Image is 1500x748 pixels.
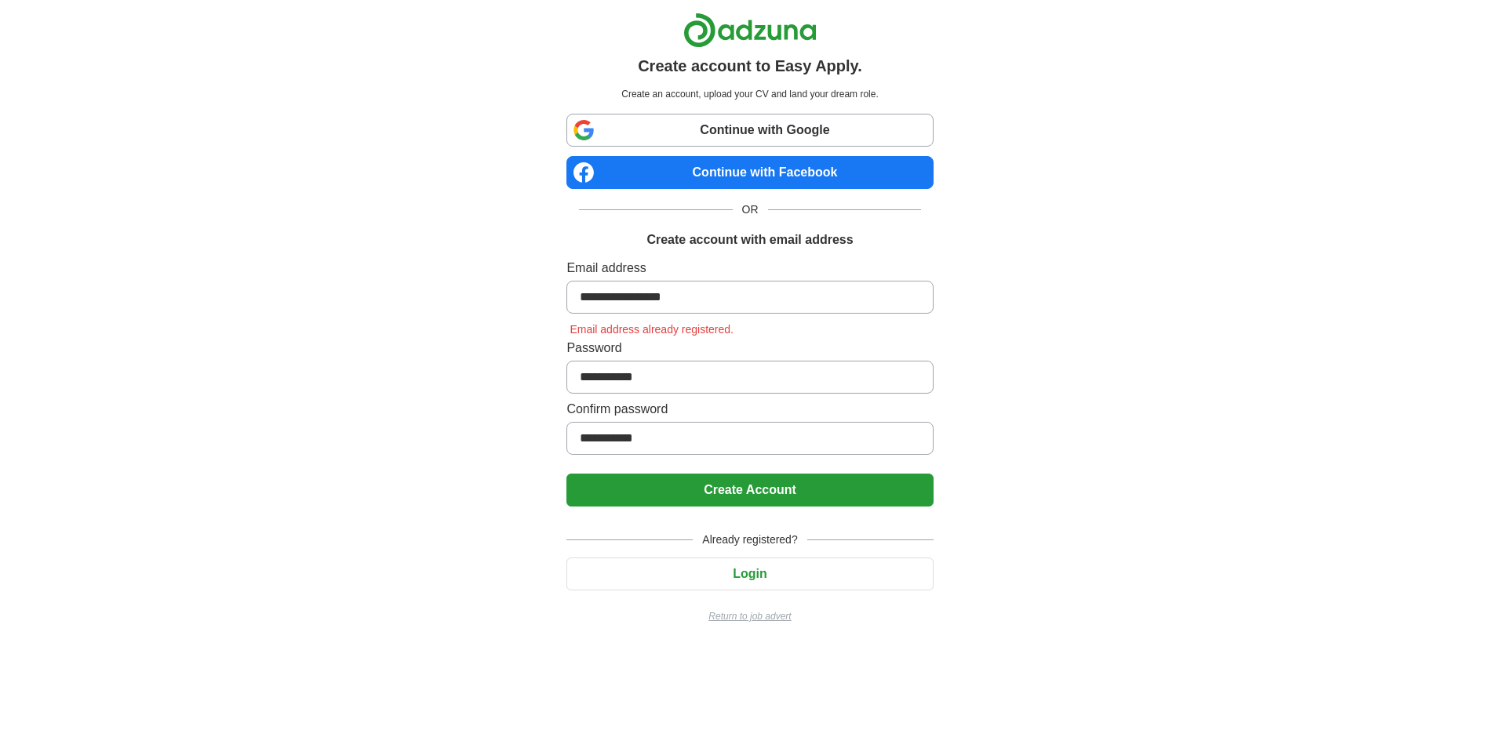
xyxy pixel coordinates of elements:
[570,87,930,101] p: Create an account, upload your CV and land your dream role.
[566,609,933,623] a: Return to job advert
[733,202,768,218] span: OR
[566,474,933,507] button: Create Account
[566,557,933,590] button: Login
[566,339,933,358] label: Password
[646,231,853,249] h1: Create account with email address
[638,54,862,78] h1: Create account to Easy Apply.
[566,323,737,336] span: Email address already registered.
[566,156,933,189] a: Continue with Facebook
[566,114,933,147] a: Continue with Google
[566,567,933,580] a: Login
[683,13,817,48] img: Adzuna logo
[566,400,933,419] label: Confirm password
[566,259,933,278] label: Email address
[693,532,806,548] span: Already registered?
